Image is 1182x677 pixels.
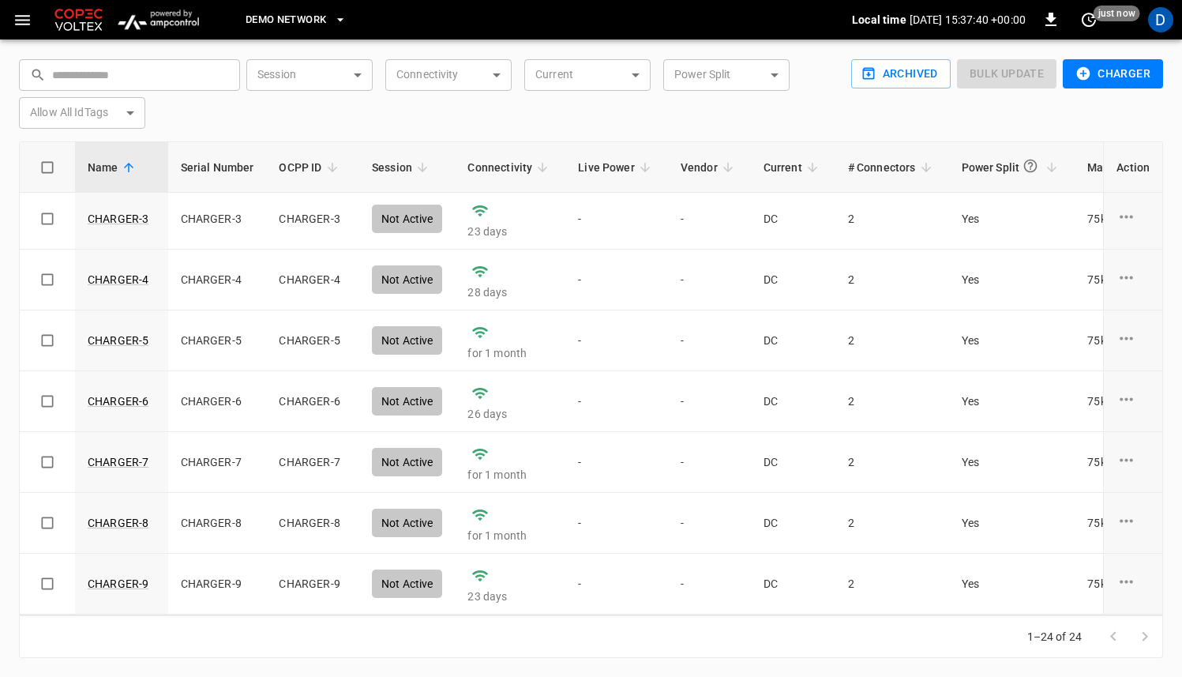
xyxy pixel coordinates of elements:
p: [DATE] 15:37:40 +00:00 [910,12,1026,28]
td: Yes [949,432,1075,493]
td: CHARGER-6 [168,371,267,432]
td: 2 [835,493,949,554]
div: Not Active [372,509,443,537]
p: for 1 month [467,528,553,543]
div: Not Active [372,326,443,355]
td: CHARGER-5 [168,310,267,371]
div: charge point options [1116,511,1150,535]
td: Yes [949,189,1075,250]
td: - [565,310,668,371]
td: - [565,493,668,554]
a: CHARGER-7 [88,454,148,470]
td: CHARGER-9 [168,554,267,615]
td: CHARGER-9 [266,554,359,615]
td: DC [751,189,835,250]
td: - [668,554,751,615]
td: - [565,554,668,615]
td: CHARGER-3 [168,189,267,250]
div: profile-icon [1148,7,1173,32]
td: 75 kW [1075,554,1176,615]
span: Power Split [962,152,1063,182]
div: Not Active [372,570,443,598]
td: DC [751,250,835,310]
td: - [668,250,751,310]
td: 75 kW [1075,250,1176,310]
td: 2 [835,189,949,250]
span: # Connectors [848,158,936,177]
td: DC [751,310,835,371]
p: 28 days [467,284,553,300]
span: Live Power [578,158,655,177]
td: - [668,371,751,432]
td: DC [751,493,835,554]
span: Vendor [681,158,738,177]
a: CHARGER-5 [88,333,148,348]
p: for 1 month [467,345,553,361]
div: Not Active [372,205,443,233]
button: Charger [1063,59,1163,88]
p: for 1 month [467,467,553,483]
td: CHARGER-6 [266,371,359,432]
td: CHARGER-7 [168,432,267,493]
td: 2 [835,250,949,310]
td: 75 kW [1075,371,1176,432]
span: OCPP ID [279,158,342,177]
td: 2 [835,310,949,371]
td: 75 kW [1075,189,1176,250]
img: Customer Logo [51,5,106,35]
a: CHARGER-8 [88,515,148,531]
button: set refresh interval [1076,7,1101,32]
button: Archived [851,59,951,88]
td: Yes [949,250,1075,310]
td: CHARGER-5 [266,310,359,371]
img: ampcontrol.io logo [112,5,205,35]
span: DEMO NETWORK [246,11,326,29]
div: Not Active [372,448,443,476]
span: just now [1094,6,1140,21]
span: Current [764,158,823,177]
td: CHARGER-8 [266,493,359,554]
th: Serial Number [168,142,267,193]
p: 23 days [467,589,553,604]
div: charge point options [1116,450,1150,474]
span: Connectivity [467,158,553,177]
div: charge point options [1116,329,1150,352]
td: 75 kW [1075,493,1176,554]
td: Yes [949,310,1075,371]
td: Yes [949,493,1075,554]
td: DC [751,432,835,493]
td: - [565,432,668,493]
a: CHARGER-9 [88,576,148,592]
td: - [565,189,668,250]
div: charge point options [1116,389,1150,413]
div: Not Active [372,387,443,416]
a: CHARGER-3 [88,211,148,227]
a: CHARGER-6 [88,393,148,409]
td: - [565,250,668,310]
div: charge point options [1116,207,1150,231]
p: 1–24 of 24 [1027,629,1083,645]
td: 75 kW [1075,432,1176,493]
button: DEMO NETWORK [239,5,353,36]
td: 2 [835,432,949,493]
td: CHARGER-4 [168,250,267,310]
td: Yes [949,371,1075,432]
td: CHARGER-3 [266,189,359,250]
td: 75 kW [1075,310,1176,371]
td: Yes [949,554,1075,615]
td: CHARGER-7 [266,432,359,493]
span: Max Power [1087,158,1164,177]
td: 2 [835,554,949,615]
td: DC [751,371,835,432]
p: 23 days [467,224,553,239]
div: charge point options [1116,268,1150,291]
span: Name [88,158,139,177]
div: Not Active [372,265,443,294]
th: Action [1103,142,1162,193]
td: - [565,371,668,432]
p: Local time [852,12,906,28]
td: - [668,493,751,554]
td: DC [751,554,835,615]
a: CHARGER-4 [88,272,148,288]
td: - [668,189,751,250]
